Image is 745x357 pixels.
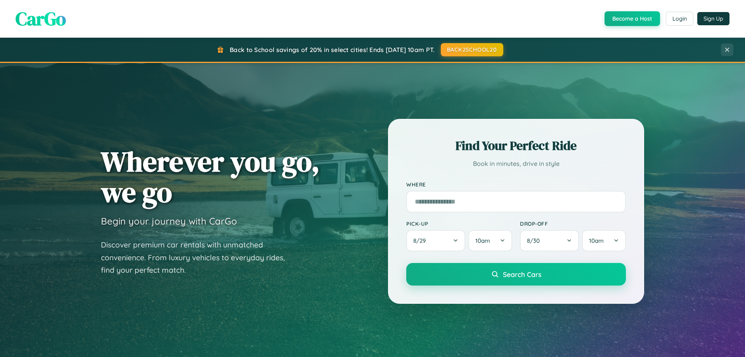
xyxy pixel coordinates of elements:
button: 10am [468,230,512,251]
span: Back to School savings of 20% in select cities! Ends [DATE] 10am PT. [230,46,435,54]
span: 10am [475,237,490,244]
button: Become a Host [605,11,660,26]
button: Search Cars [406,263,626,286]
h3: Begin your journey with CarGo [101,215,237,227]
button: BACK2SCHOOL20 [441,43,503,56]
label: Where [406,181,626,188]
button: 8/30 [520,230,579,251]
label: Drop-off [520,220,626,227]
span: 8 / 30 [527,237,544,244]
button: 8/29 [406,230,465,251]
span: CarGo [16,6,66,31]
label: Pick-up [406,220,512,227]
span: 8 / 29 [413,237,430,244]
button: Sign Up [697,12,729,25]
button: 10am [582,230,626,251]
h1: Wherever you go, we go [101,146,320,207]
span: 10am [589,237,604,244]
h2: Find Your Perfect Ride [406,137,626,154]
p: Book in minutes, drive in style [406,158,626,169]
p: Discover premium car rentals with unmatched convenience. From luxury vehicles to everyday rides, ... [101,239,295,277]
button: Login [666,12,693,26]
span: Search Cars [503,270,541,279]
